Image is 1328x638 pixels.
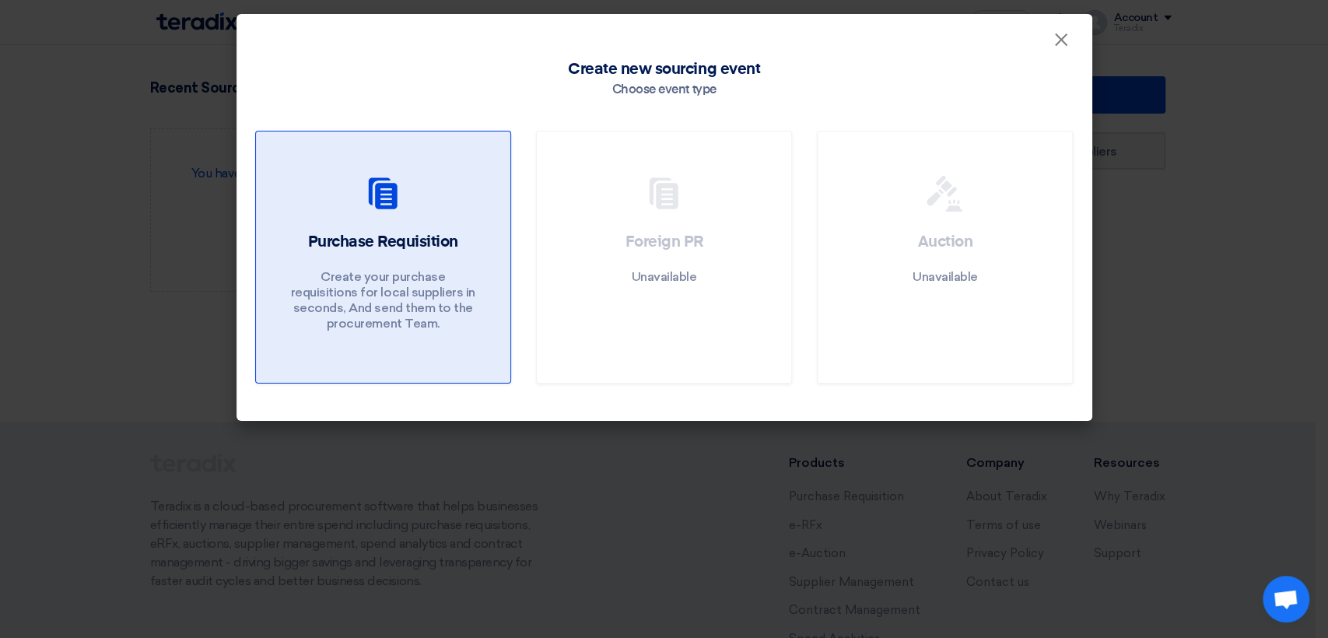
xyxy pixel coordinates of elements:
[1263,576,1309,622] a: Open chat
[307,231,457,253] h2: Purchase Requisition
[632,269,697,285] p: Unavailable
[568,58,760,81] span: Create new sourcing event
[255,131,511,384] a: Purchase Requisition Create your purchase requisitions for local suppliers in seconds, And send t...
[625,234,703,250] span: Foreign PR
[1053,28,1069,59] span: ×
[1041,25,1081,56] button: Close
[913,269,978,285] p: Unavailable
[918,234,973,250] span: Auction
[612,81,717,100] div: Choose event type
[289,269,476,331] p: Create your purchase requisitions for local suppliers in seconds, And send them to the procuremen...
